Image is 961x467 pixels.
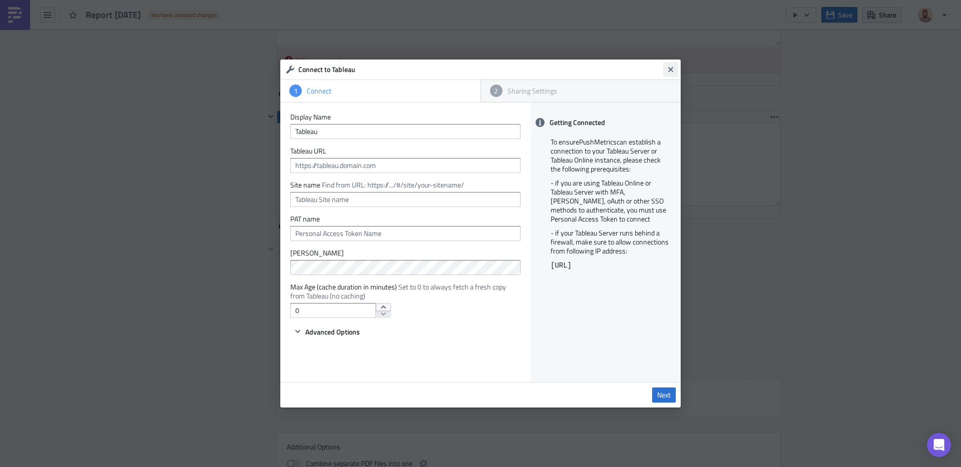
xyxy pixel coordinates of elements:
[548,280,673,370] iframe: How To Connect Tableau with PushMetrics
[290,303,376,318] input: Enter a number...
[302,86,471,95] div: Connect
[290,112,521,121] label: Display Name
[290,325,363,337] button: Advanced Options
[298,65,664,74] h6: Connect to Tableau
[490,84,503,97] div: 2
[551,137,671,173] p: To ensure PushMetrics can establish a connection to your Tableau Server or Tableau Online instanc...
[290,158,521,173] input: https://tableau.domain.com
[551,261,572,269] code: [URL]
[927,433,951,457] div: Open Intercom Messenger
[290,180,521,189] label: Site name
[305,326,360,337] span: Advanced Options
[290,192,521,207] input: Tableau Site name
[290,214,521,223] label: PAT name
[290,226,521,241] input: Personal Access Token Name
[290,248,521,257] label: [PERSON_NAME]
[503,86,672,95] div: Sharing Settings
[376,310,391,318] button: decrement
[657,390,671,399] span: Next
[290,282,521,300] label: Max Age (cache duration in minutes)
[290,124,521,139] input: Give it a name
[652,387,676,402] a: Next
[322,179,464,190] span: Find from URL: https://.../#/site/your-sitename/
[531,112,681,132] div: Getting Connected
[4,4,478,12] body: Rich Text Area. Press ALT-0 for help.
[663,62,678,77] button: Close
[290,281,506,301] span: Set to 0 to always fetch a fresh copy from Tableau (no caching)
[290,146,521,155] label: Tableau URL
[551,228,671,255] p: - if your Tableau Server runs behind a firewall, make sure to allow connections from following IP...
[376,303,391,311] button: increment
[289,84,302,97] div: 1
[551,178,671,223] p: - if you are using Tableau Online or Tableau Server with MFA, [PERSON_NAME], oAuth or other SSO m...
